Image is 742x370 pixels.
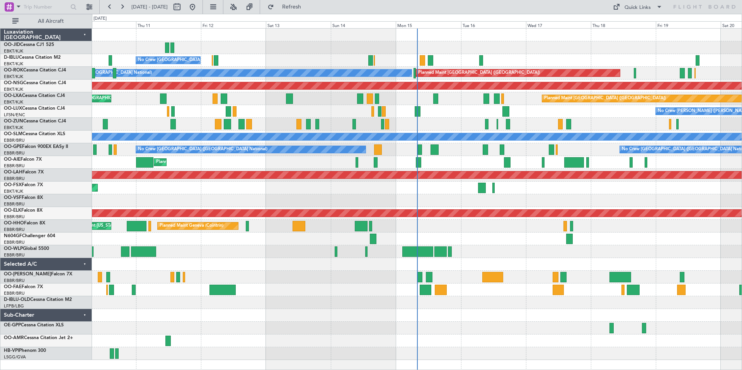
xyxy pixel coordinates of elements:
[4,112,25,118] a: LFSN/ENC
[4,87,23,92] a: EBKT/KJK
[331,21,396,28] div: Sun 14
[4,99,23,105] a: EBKT/KJK
[4,61,23,67] a: EBKT/KJK
[4,150,25,156] a: EBBR/BRU
[609,1,666,13] button: Quick Links
[4,42,54,47] a: OO-JIDCessna CJ1 525
[4,354,26,360] a: LSGG/GVA
[4,336,73,340] a: OO-AMRCessna Citation Jet 2+
[4,285,43,289] a: OO-FAEFalcon 7X
[4,188,23,194] a: EBKT/KJK
[4,176,25,182] a: EBBR/BRU
[4,119,23,124] span: OO-ZUN
[4,285,22,289] span: OO-FAE
[4,125,23,131] a: EBKT/KJK
[4,55,61,60] a: D-IBLUCessna Citation M2
[20,19,82,24] span: All Aircraft
[4,234,55,238] a: N604GFChallenger 604
[4,93,65,98] a: OO-LXACessna Citation CJ4
[4,183,22,187] span: OO-FSX
[71,21,136,28] div: Wed 10
[4,252,25,258] a: EBBR/BRU
[4,246,49,251] a: OO-WLPGlobal 5500
[4,74,23,80] a: EBKT/KJK
[4,290,25,296] a: EBBR/BRU
[591,21,656,28] div: Thu 18
[461,21,526,28] div: Tue 16
[4,144,22,149] span: OO-GPE
[4,348,19,353] span: HB-VPI
[4,221,24,226] span: OO-HHO
[131,3,168,10] span: [DATE] - [DATE]
[4,132,65,136] a: OO-SLMCessna Citation XLS
[4,201,25,207] a: EBBR/BRU
[4,323,64,328] a: OE-GPPCessna Citation XLS
[136,21,201,28] div: Thu 11
[4,170,22,175] span: OO-LAH
[4,278,25,283] a: EBBR/BRU
[544,93,666,104] div: Planned Maint [GEOGRAPHIC_DATA] ([GEOGRAPHIC_DATA])
[4,157,20,162] span: OO-AIE
[656,21,721,28] div: Fri 19
[4,48,23,54] a: EBKT/KJK
[4,93,22,98] span: OO-LXA
[625,4,651,12] div: Quick Links
[4,144,68,149] a: OO-GPEFalcon 900EX EASy II
[201,21,266,28] div: Fri 12
[4,297,72,302] a: D-IBLU-OLDCessna Citation M2
[24,1,68,13] input: Trip Number
[4,208,43,213] a: OO-ELKFalcon 8X
[4,157,42,162] a: OO-AIEFalcon 7X
[4,234,22,238] span: N604GF
[4,348,46,353] a: HB-VPIPhenom 300
[4,68,66,73] a: OO-ROKCessna Citation CJ4
[4,42,20,47] span: OO-JID
[4,55,19,60] span: D-IBLU
[418,67,540,79] div: Planned Maint [GEOGRAPHIC_DATA] ([GEOGRAPHIC_DATA])
[4,132,22,136] span: OO-SLM
[4,208,21,213] span: OO-ELK
[9,15,84,27] button: All Aircraft
[138,144,267,155] div: No Crew [GEOGRAPHIC_DATA] ([GEOGRAPHIC_DATA] National)
[4,183,43,187] a: OO-FSXFalcon 7X
[156,156,278,168] div: Planned Maint [GEOGRAPHIC_DATA] ([GEOGRAPHIC_DATA])
[4,246,23,251] span: OO-WLP
[4,106,22,111] span: OO-LUX
[4,137,25,143] a: EBBR/BRU
[4,81,23,85] span: OO-NSG
[4,106,65,111] a: OO-LUXCessna Citation CJ4
[4,297,30,302] span: D-IBLU-OLD
[4,323,21,328] span: OE-GPP
[526,21,591,28] div: Wed 17
[4,336,24,340] span: OO-AMR
[94,15,107,22] div: [DATE]
[396,21,461,28] div: Mon 15
[4,227,25,233] a: EBBR/BRU
[4,239,25,245] a: EBBR/BRU
[138,54,267,66] div: No Crew [GEOGRAPHIC_DATA] ([GEOGRAPHIC_DATA] National)
[4,272,51,277] span: OO-[PERSON_NAME]
[4,68,23,73] span: OO-ROK
[4,195,22,200] span: OO-VSF
[4,214,25,220] a: EBBR/BRU
[4,170,44,175] a: OO-LAHFalcon 7X
[276,4,308,10] span: Refresh
[266,21,331,28] div: Sat 13
[4,303,24,309] a: LFPB/LBG
[4,195,43,200] a: OO-VSFFalcon 8X
[4,119,66,124] a: OO-ZUNCessna Citation CJ4
[4,221,45,226] a: OO-HHOFalcon 8X
[160,220,223,232] div: Planned Maint Geneva (Cointrin)
[4,163,25,169] a: EBBR/BRU
[4,272,72,277] a: OO-[PERSON_NAME]Falcon 7X
[4,81,66,85] a: OO-NSGCessna Citation CJ4
[264,1,310,13] button: Refresh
